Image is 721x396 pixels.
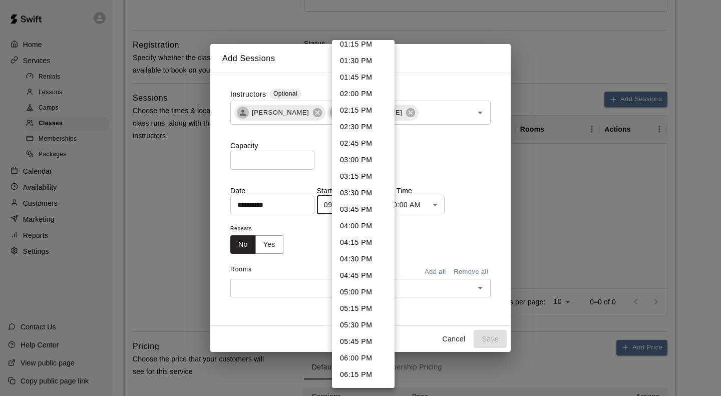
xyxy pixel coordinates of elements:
li: 05:00 PM [332,284,395,300]
li: 04:15 PM [332,234,395,251]
li: 03:15 PM [332,168,395,185]
li: 05:15 PM [332,300,395,317]
li: 01:30 PM [332,53,395,69]
li: 01:45 PM [332,69,395,86]
li: 06:00 PM [332,350,395,366]
li: 03:00 PM [332,152,395,168]
li: 05:30 PM [332,317,395,333]
li: 04:00 PM [332,218,395,234]
li: 04:45 PM [332,267,395,284]
li: 02:00 PM [332,86,395,102]
li: 01:15 PM [332,36,395,53]
li: 04:30 PM [332,251,395,267]
li: 02:30 PM [332,119,395,135]
li: 03:45 PM [332,201,395,218]
li: 05:45 PM [332,333,395,350]
li: 02:15 PM [332,102,395,119]
li: 06:15 PM [332,366,395,383]
li: 02:45 PM [332,135,395,152]
li: 03:30 PM [332,185,395,201]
